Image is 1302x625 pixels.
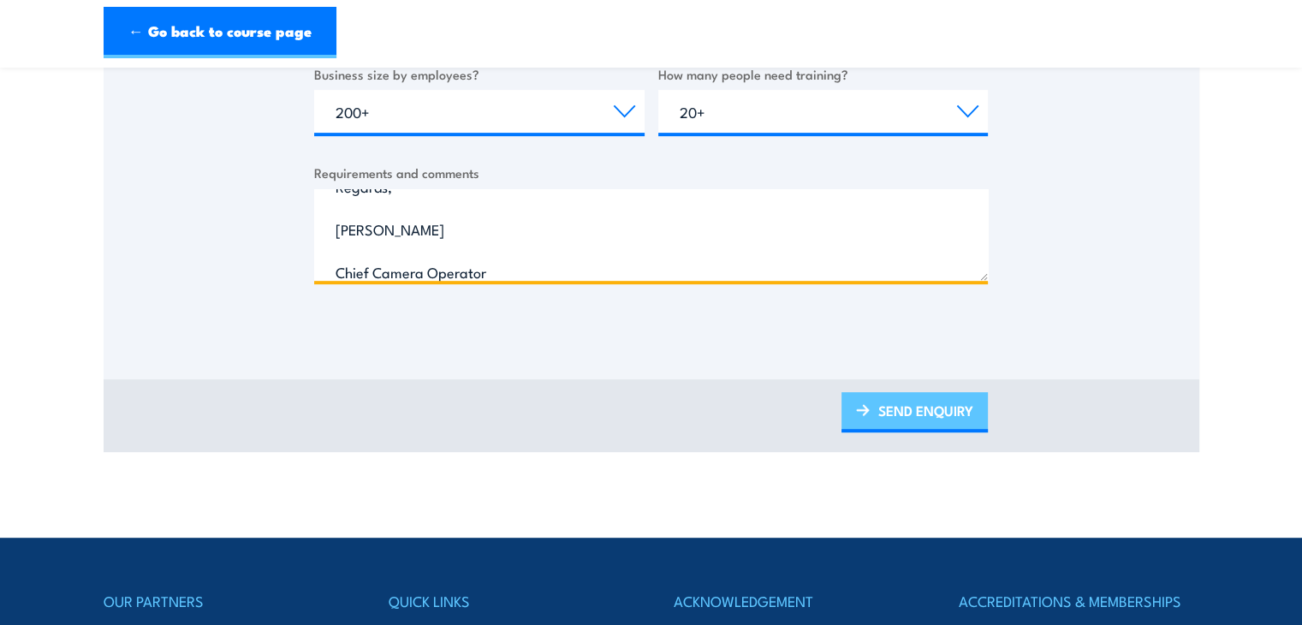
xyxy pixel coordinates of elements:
[389,589,628,613] h4: QUICK LINKS
[314,163,988,182] label: Requirements and comments
[674,589,913,613] h4: ACKNOWLEDGEMENT
[314,64,645,84] label: Business size by employees?
[841,392,988,432] a: SEND ENQUIRY
[104,589,343,613] h4: OUR PARTNERS
[658,64,989,84] label: How many people need training?
[959,589,1198,613] h4: ACCREDITATIONS & MEMBERSHIPS
[104,7,336,58] a: ← Go back to course page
